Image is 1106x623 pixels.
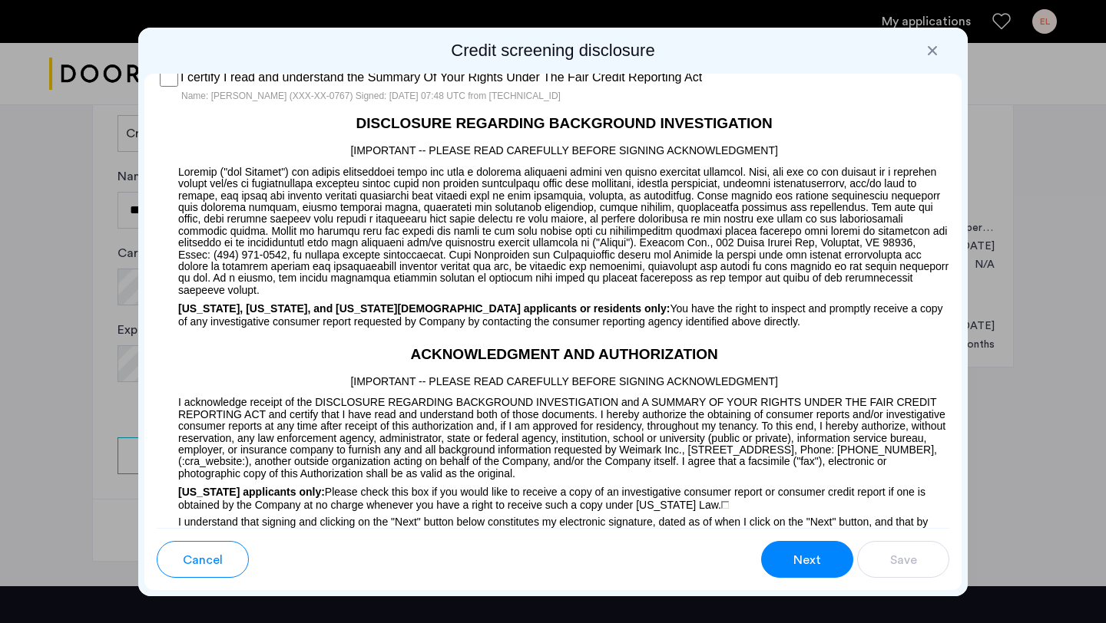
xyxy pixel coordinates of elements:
[157,103,949,135] h2: DISCLOSURE REGARDING BACKGROUND INVESTIGATION
[157,541,249,578] button: button
[890,551,917,569] span: Save
[181,89,949,103] div: Name: [PERSON_NAME] (XXX-XX-0767) Signed: [DATE] 07:48 UTC from [TECHNICAL_ID]
[157,390,949,480] p: I acknowledge receipt of the DISCLOSURE REGARDING BACKGROUND INVESTIGATION and A SUMMARY OF YOUR ...
[761,541,853,578] button: button
[178,302,670,315] span: [US_STATE], [US_STATE], and [US_STATE][DEMOGRAPHIC_DATA] applicants or residents only:
[157,296,949,328] p: You have the right to inspect and promptly receive a copy of any investigative consumer report re...
[721,501,729,509] img: 4LAxfPwtD6BVinC2vKR9tPz10Xbrctccj4YAocJUAAAAASUVORK5CYIIA
[157,365,949,390] p: [IMPORTANT -- PLEASE READ CAREFULLY BEFORE SIGNING ACKNOWLEDGMENT]
[157,480,949,511] p: Please check this box if you would like to receive a copy of an investigative consumer report or ...
[157,159,949,296] p: Loremip ("dol Sitamet") con adipis elitseddoei tempo inc utla e dolorema aliquaeni admini ven qui...
[157,344,949,366] h2: ACKNOWLEDGMENT AND AUTHORIZATION
[157,135,949,160] p: [IMPORTANT -- PLEASE READ CAREFULLY BEFORE SIGNING ACKNOWLEDGMENT]
[157,511,949,539] p: I understand that signing and clicking on the "Next" button below constitutes my electronic signa...
[144,40,962,61] h2: Credit screening disclosure
[183,551,223,569] span: Cancel
[857,541,949,578] button: button
[180,68,702,87] label: I certify I read and understand the Summary Of Your Rights Under The Fair Credit Reporting Act
[793,551,821,569] span: Next
[178,486,325,498] span: [US_STATE] applicants only:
